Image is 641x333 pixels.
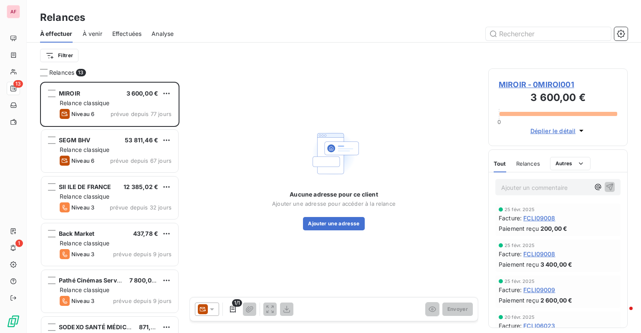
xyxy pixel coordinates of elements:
[523,214,555,222] span: FCLI09008
[71,298,94,304] span: Niveau 3
[7,5,20,18] div: AF
[60,146,110,153] span: Relance classique
[540,296,573,305] span: 2 600,00 €
[303,217,364,230] button: Ajouter une adresse
[59,230,95,237] span: Back Market
[40,10,85,25] h3: Relances
[528,126,588,136] button: Déplier le détail
[307,127,361,180] img: Empty state
[13,80,23,88] span: 13
[505,315,535,320] span: 20 févr. 2025
[59,136,90,144] span: SEGM BHV
[516,160,540,167] span: Relances
[60,193,110,200] span: Relance classique
[151,30,174,38] span: Analyse
[40,30,73,38] span: À effectuer
[290,190,378,199] span: Aucune adresse pour ce client
[530,126,576,135] span: Déplier le détail
[499,79,617,90] span: MIROIR - 0MIROI001
[59,183,111,190] span: SII ILE DE FRANCE
[486,27,611,40] input: Rechercher
[505,243,535,248] span: 25 févr. 2025
[15,240,23,247] span: 1
[110,204,172,211] span: prévue depuis 32 jours
[60,286,110,293] span: Relance classique
[523,285,555,294] span: FCLI09009
[499,296,539,305] span: Paiement reçu
[125,136,158,144] span: 53 811,46 €
[112,30,142,38] span: Effectuées
[126,90,159,97] span: 3 600,00 €
[494,160,506,167] span: Tout
[111,111,172,117] span: prévue depuis 77 jours
[272,200,396,207] span: Ajouter une adresse pour accéder à la relance
[59,90,80,97] span: MIROIR
[60,240,110,247] span: Relance classique
[139,323,164,330] span: 871,92 €
[40,49,78,62] button: Filtrer
[129,277,161,284] span: 7 800,00 €
[110,157,172,164] span: prévue depuis 67 jours
[523,321,555,330] span: FCLI06023
[113,251,172,257] span: prévue depuis 9 jours
[505,207,535,212] span: 25 févr. 2025
[232,299,242,307] span: 1/1
[7,315,20,328] img: Logo LeanPay
[523,250,555,258] span: FCLI09008
[83,30,102,38] span: À venir
[499,260,539,269] span: Paiement reçu
[124,183,158,190] span: 12 385,02 €
[76,69,86,76] span: 13
[505,279,535,284] span: 25 févr. 2025
[59,277,129,284] span: Pathé Cinémas Services
[499,90,617,107] h3: 3 600,00 €
[71,111,94,117] span: Niveau 6
[113,298,172,304] span: prévue depuis 9 jours
[550,157,591,170] button: Autres
[499,224,539,233] span: Paiement reçu
[499,214,522,222] span: Facture :
[499,285,522,294] span: Facture :
[59,323,154,330] span: SODEXO SANTÉ MÉDICO SOCIAL
[71,157,94,164] span: Niveau 6
[540,224,567,233] span: 200,00 €
[497,119,501,125] span: 0
[40,82,179,333] div: grid
[613,305,633,325] iframe: Intercom live chat
[71,204,94,211] span: Niveau 3
[442,303,473,316] button: Envoyer
[49,68,74,77] span: Relances
[499,250,522,258] span: Facture :
[133,230,158,237] span: 437,78 €
[71,251,94,257] span: Niveau 3
[540,260,573,269] span: 3 400,00 €
[60,99,110,106] span: Relance classique
[499,321,522,330] span: Facture :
